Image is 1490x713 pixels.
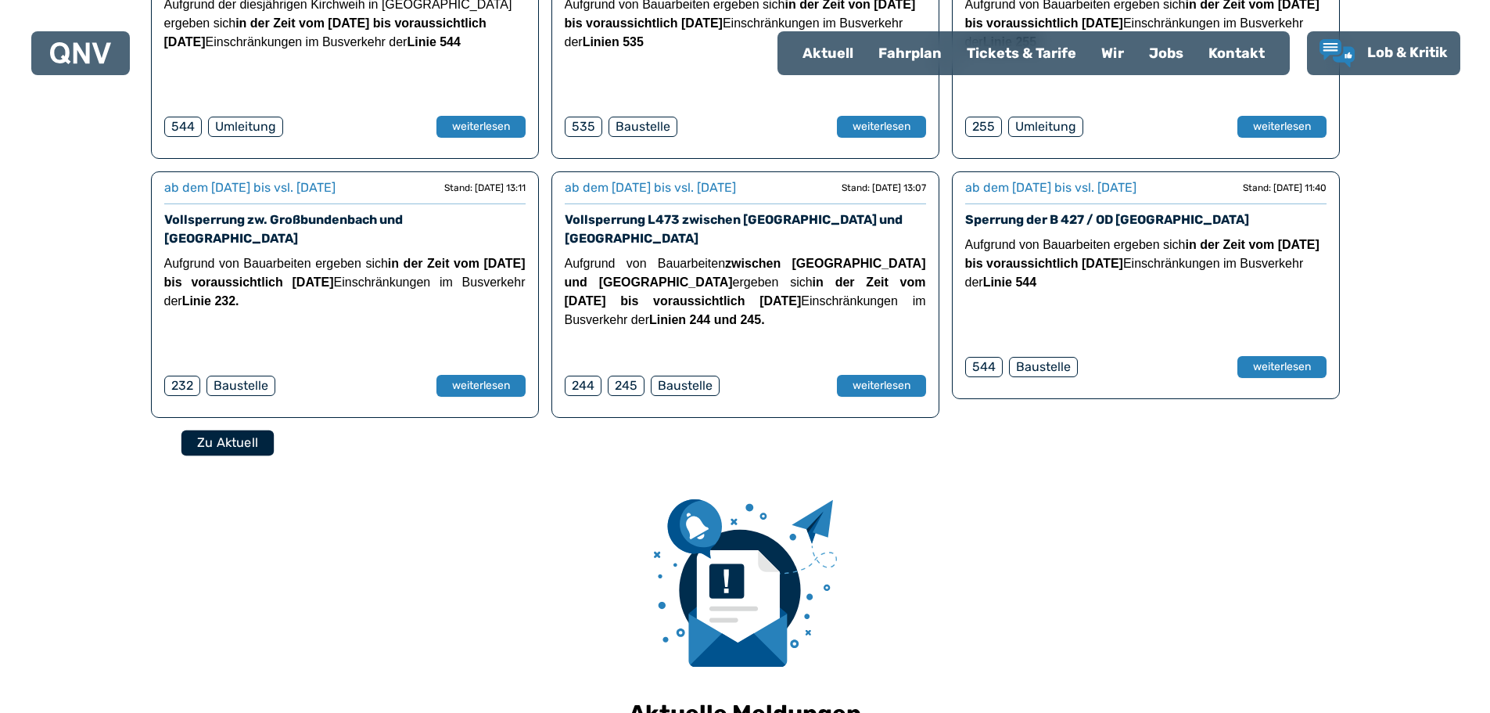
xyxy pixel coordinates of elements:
[965,212,1249,227] a: Sperrung der B 427 / OD [GEOGRAPHIC_DATA]
[565,257,926,289] strong: zwischen [GEOGRAPHIC_DATA] und [GEOGRAPHIC_DATA]
[1008,117,1083,137] div: Umleitung
[182,294,239,308] strong: Linie 232.
[654,499,837,667] img: newsletter
[164,117,202,137] div: 544
[164,376,200,396] div: 232
[164,16,486,49] strong: in der Zeit vom [DATE] bis voraussichtlich [DATE]
[565,212,903,246] a: Vollsperrung L473 zwischen [GEOGRAPHIC_DATA] und [GEOGRAPHIC_DATA]
[181,430,273,456] button: Zu Aktuell
[1367,44,1448,61] span: Lob & Kritik
[651,376,720,396] div: Baustelle
[965,178,1136,197] div: ab dem [DATE] bis vsl. [DATE]
[1136,33,1196,74] a: Jobs
[954,33,1089,74] a: Tickets & Tarife
[164,257,526,308] span: Aufgrund von Bauarbeiten ergeben sich Einschränkungen im Busverkehr der
[206,376,275,396] div: Baustelle
[1196,33,1277,74] a: Kontakt
[1319,39,1448,67] a: Lob & Kritik
[842,182,926,194] div: Stand: [DATE] 13:07
[565,376,601,396] div: 244
[164,212,403,246] a: Vollsperrung zw. Großbundenbach und [GEOGRAPHIC_DATA]
[837,375,926,397] button: weiterlesen
[609,117,677,137] div: Baustelle
[436,116,526,138] button: weiterlesen
[1243,182,1327,194] div: Stand: [DATE] 11:40
[608,376,644,396] div: 245
[407,35,460,49] strong: Linie 544
[1009,357,1078,377] div: Baustelle
[1237,116,1327,138] button: weiterlesen
[965,357,1003,377] div: 544
[50,42,111,64] img: QNV Logo
[866,33,954,74] a: Fahrplan
[965,117,1002,137] div: 255
[583,35,644,49] strong: Linien 535
[649,313,765,326] strong: Linien 244 und 245.
[444,182,526,194] div: Stand: [DATE] 13:11
[50,38,111,69] a: QNV Logo
[208,117,283,137] div: Umleitung
[164,178,336,197] div: ab dem [DATE] bis vsl. [DATE]
[565,117,602,137] div: 535
[565,178,736,197] div: ab dem [DATE] bis vsl. [DATE]
[983,275,1036,289] strong: Linie 544
[436,375,526,397] button: weiterlesen
[790,33,866,74] a: Aktuell
[1089,33,1136,74] a: Wir
[1237,356,1327,378] button: weiterlesen
[565,257,926,326] span: Aufgrund von Bauarbeiten ergeben sich Einschränkungen im Busverkehr der
[837,116,926,138] button: weiterlesen
[965,238,1319,289] span: Aufgrund von Bauarbeiten ergeben sich Einschränkungen im Busverkehr der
